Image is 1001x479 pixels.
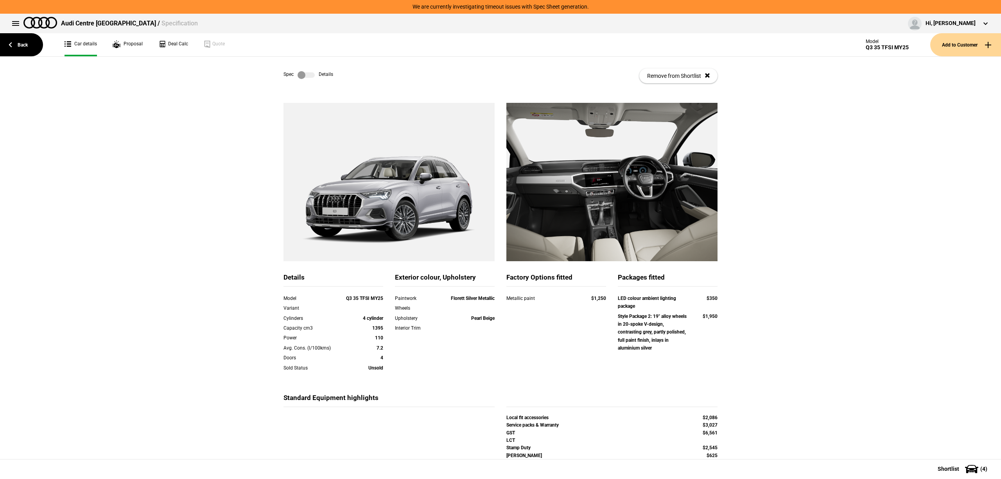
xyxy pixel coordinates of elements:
div: Model [283,294,343,302]
strong: 1395 [372,325,383,331]
a: Proposal [113,33,143,56]
strong: Stamp Duty [506,445,531,450]
button: Remove from Shortlist [639,68,718,83]
div: Metallic paint [506,294,576,302]
div: Spec Details [283,71,333,79]
div: Interior Trim [395,324,435,332]
div: Packages fitted [618,273,718,287]
strong: GST [506,430,515,436]
strong: $1,250 [591,296,606,301]
strong: Q3 35 TFSI MY25 [346,296,383,301]
strong: 4 cylinder [363,316,383,321]
div: Power [283,334,343,342]
strong: 110 [375,335,383,341]
div: Wheels [395,304,435,312]
strong: $1,950 [703,314,718,319]
div: Q3 35 TFSI MY25 [866,44,909,51]
strong: [PERSON_NAME] [506,453,542,458]
strong: $2,086 [703,415,718,420]
a: Car details [65,33,97,56]
div: Hi, [PERSON_NAME] [926,20,976,27]
strong: LCT [506,438,515,443]
strong: $625 [707,453,718,458]
strong: 4 [380,355,383,361]
img: audi.png [23,17,57,29]
strong: Florett Silver Metallic [451,296,495,301]
a: Deal Calc [158,33,188,56]
strong: $2,545 [703,445,718,450]
span: Shortlist [938,466,959,472]
span: ( 4 ) [980,466,987,472]
div: Audi Centre [GEOGRAPHIC_DATA] / [61,19,198,28]
button: Add to Customer [930,33,1001,56]
div: Doors [283,354,343,362]
strong: LED colour ambient lighting package [618,296,676,309]
strong: Service packs & Warranty [506,422,559,428]
div: Variant [283,304,343,312]
div: Standard Equipment highlights [283,393,495,407]
div: Factory Options fitted [506,273,606,287]
strong: $3,027 [703,422,718,428]
strong: Style Package 2: 19" alloy wheels in 20-spoke V-design, contrasting grey, partly polished, full p... [618,314,687,351]
div: Sold Status [283,364,343,372]
div: Upholstery [395,314,435,322]
strong: Local fit accessories [506,415,549,420]
div: Details [283,273,383,287]
strong: Unsold [368,365,383,371]
div: Capacity cm3 [283,324,343,332]
div: Paintwork [395,294,435,302]
strong: $350 [707,296,718,301]
strong: $6,561 [703,430,718,436]
strong: 7.2 [377,345,383,351]
div: Avg. Cons. (l/100kms) [283,344,343,352]
strong: Pearl Beige [471,316,495,321]
div: Model [866,39,909,44]
button: Shortlist(4) [926,459,1001,479]
div: Cylinders [283,314,343,322]
span: Specification [161,20,198,27]
div: Exterior colour, Upholstery [395,273,495,287]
